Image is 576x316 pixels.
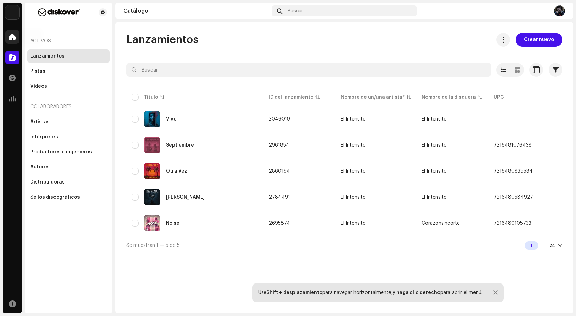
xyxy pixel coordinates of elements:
div: Distribuidoras [30,179,65,185]
button: Crear nuevo [516,33,562,47]
span: — [494,117,498,122]
div: Vive [166,117,177,122]
span: El Intensito [341,169,411,174]
span: El Intensito [422,143,447,148]
span: 2695874 [269,221,290,226]
span: 2784491 [269,195,290,200]
span: El Intensito [422,195,447,200]
img: c1bd557f-d9f3-42b3-98e5-ede26eac6103 [144,137,160,153]
span: Corazonsincorte [422,221,460,226]
span: El Intensito [341,143,411,148]
img: bb42a1e6-953d-4628-9a04-a199937862ed [554,5,565,16]
img: a48bee6e-ae52-4cbc-9ed7-19d5a468a72e [144,189,160,205]
div: El Intensito [341,117,366,122]
re-m-nav-item: Productores e ingenieros [27,145,110,159]
re-m-nav-item: Sellos discográficos [27,190,110,204]
div: Autores [30,164,50,170]
span: 2860194 [269,169,290,174]
div: Título [144,94,158,101]
span: El Intensito [422,169,447,174]
img: 297a105e-aa6c-4183-9ff4-27133c00f2e2 [5,5,19,19]
div: Sellos discográficos [30,194,80,200]
span: 7316481076438 [494,143,532,148]
re-m-nav-item: Lanzamientos [27,49,110,63]
span: El Intensito [341,117,411,122]
div: Septiembre [166,143,194,148]
img: 00a3ab8c-8eee-4d05-a521-eed0737db01d [144,111,160,127]
span: El Intensito [341,221,411,226]
img: f29a3560-dd48-4e38-b32b-c7dc0a486f0f [30,8,88,16]
div: ID del lanzamiento [269,94,313,101]
div: Artistas [30,119,50,125]
span: Crear nuevo [524,33,554,47]
re-m-nav-item: Videos [27,79,110,93]
div: El Intensito [341,221,366,226]
div: El Intensito [341,143,366,148]
div: El Intensito [341,195,366,200]
input: Buscar [126,63,491,77]
strong: Shift + desplazamiento [266,290,322,295]
div: Use para navegar horizontalmente, para abrir el menú. [258,290,482,295]
img: e33b69c9-768b-4f94-a9db-b98bbcd572de [144,163,160,179]
div: 24 [549,243,555,248]
div: Otra Vez [166,169,187,174]
span: El Intensito [422,117,447,122]
div: Catálogo [123,8,269,14]
re-m-nav-item: Autores [27,160,110,174]
re-a-nav-header: Colaboradores [27,99,110,115]
re-a-nav-header: Activos [27,33,110,49]
span: Buscar [288,8,303,14]
span: Lanzamientos [126,33,199,47]
re-m-nav-item: Artistas [27,115,110,129]
re-m-nav-item: Distribuidoras [27,175,110,189]
div: No se [166,221,179,226]
re-m-nav-item: Pistas [27,64,110,78]
img: 32ed917b-7d3e-4e7a-8689-77c38928a3e4 [144,215,160,231]
div: El Intensito [341,169,366,174]
div: Nombre de la disquera [422,94,476,101]
div: Nombre de un/una artista* [341,94,405,101]
span: 7316480839584 [494,169,533,174]
span: 3046019 [269,117,290,122]
re-m-nav-item: Intérpretes [27,130,110,144]
div: Productores e ingenieros [30,149,92,155]
div: Lanzamientos [30,53,64,59]
span: Se muestran 1 — 5 de 5 [126,243,180,248]
span: 7316480105733 [494,221,531,226]
div: 1 [525,241,538,250]
span: 7316480584927 [494,195,533,200]
span: 2961854 [269,143,289,148]
div: Da Pena [166,195,205,200]
div: Pistas [30,68,45,74]
div: Intérpretes [30,134,58,140]
strong: y haga clic derecho [393,290,440,295]
span: El Intensito [341,195,411,200]
div: Videos [30,84,47,89]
